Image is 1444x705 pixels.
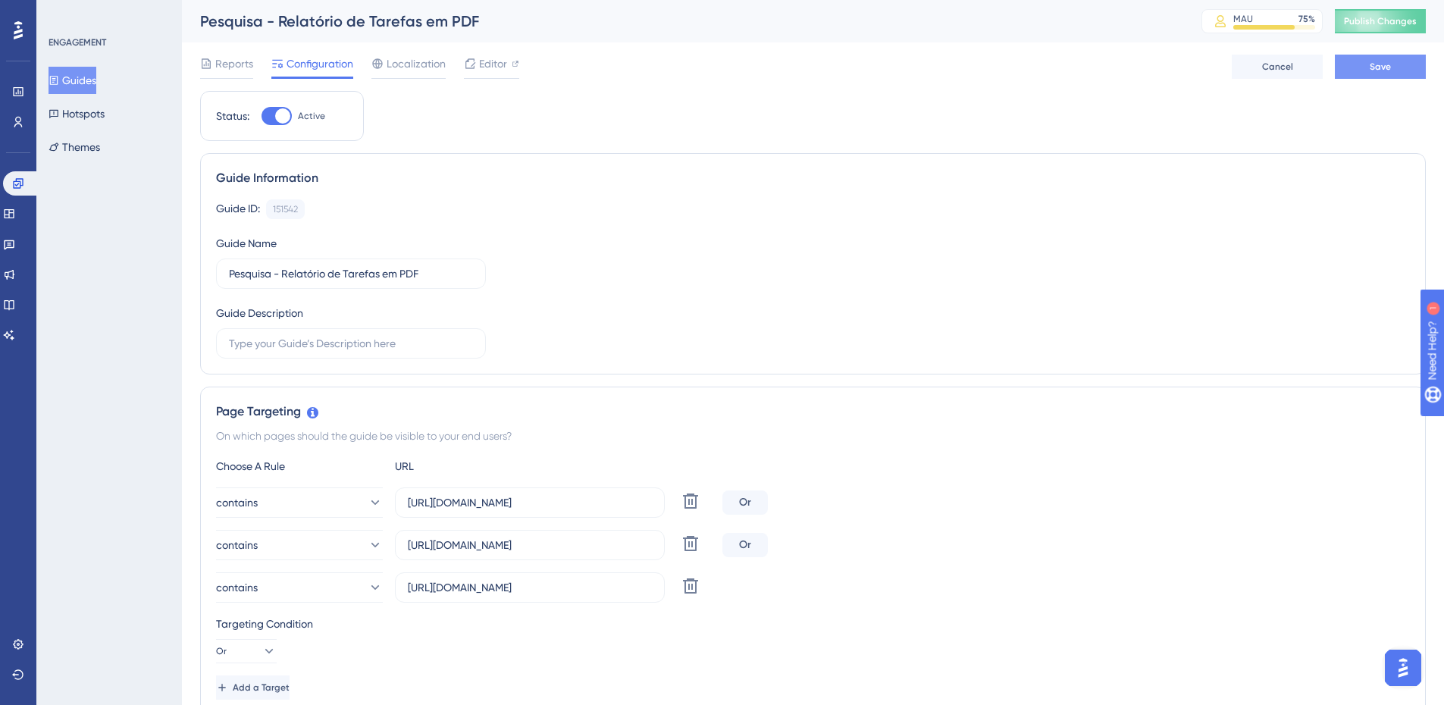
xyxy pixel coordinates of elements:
[49,36,106,49] div: ENGAGEMENT
[1233,13,1253,25] div: MAU
[408,494,652,511] input: yourwebsite.com/path
[1262,61,1293,73] span: Cancel
[216,675,290,700] button: Add a Target
[229,335,473,352] input: Type your Guide’s Description here
[395,457,562,475] div: URL
[216,403,1410,421] div: Page Targeting
[216,457,383,475] div: Choose A Rule
[1370,61,1391,73] span: Save
[1298,13,1315,25] div: 75 %
[216,493,258,512] span: contains
[49,133,100,161] button: Themes
[722,533,768,557] div: Or
[216,639,277,663] button: Or
[216,572,383,603] button: contains
[408,579,652,596] input: yourwebsite.com/path
[216,427,1410,445] div: On which pages should the guide be visible to your end users?
[216,169,1410,187] div: Guide Information
[479,55,507,73] span: Editor
[49,67,96,94] button: Guides
[36,4,95,22] span: Need Help?
[1380,645,1426,691] iframe: UserGuiding AI Assistant Launcher
[1335,55,1426,79] button: Save
[216,199,260,219] div: Guide ID:
[216,530,383,560] button: contains
[1344,15,1417,27] span: Publish Changes
[216,536,258,554] span: contains
[215,55,253,73] span: Reports
[229,265,473,282] input: Type your Guide’s Name here
[273,203,298,215] div: 151542
[233,681,290,694] span: Add a Target
[298,110,325,122] span: Active
[287,55,353,73] span: Configuration
[216,234,277,252] div: Guide Name
[216,107,249,125] div: Status:
[216,304,303,322] div: Guide Description
[49,100,105,127] button: Hotspots
[1335,9,1426,33] button: Publish Changes
[216,645,227,657] span: Or
[216,487,383,518] button: contains
[387,55,446,73] span: Localization
[1232,55,1323,79] button: Cancel
[216,615,1410,633] div: Targeting Condition
[722,490,768,515] div: Or
[216,578,258,597] span: contains
[200,11,1164,32] div: Pesquisa - Relatório de Tarefas em PDF
[408,537,652,553] input: yourwebsite.com/path
[105,8,110,20] div: 1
